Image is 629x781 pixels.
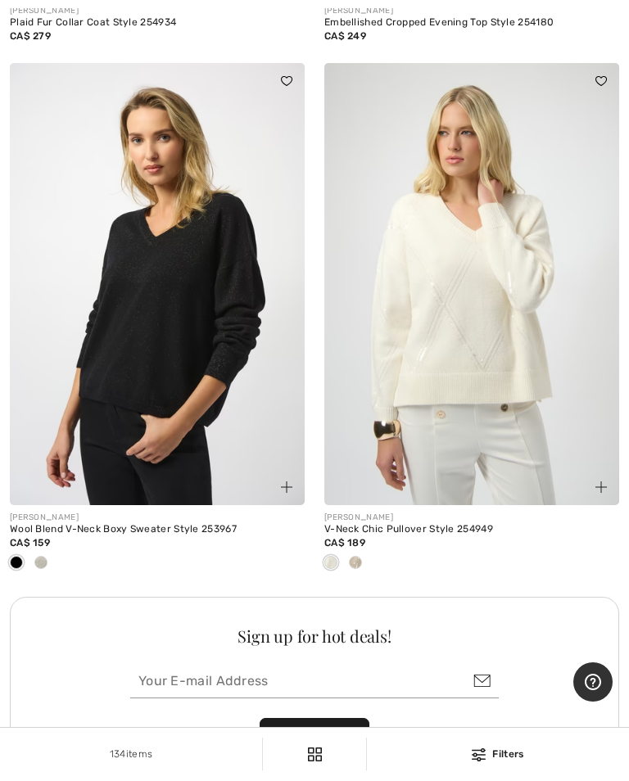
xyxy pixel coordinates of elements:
div: Winter White [319,550,343,577]
span: CA$ 249 [324,30,366,42]
img: heart_black_full.svg [281,76,292,86]
div: V-Neck Chic Pullover Style 254949 [324,524,619,535]
button: Subscribe [260,718,369,762]
img: V-Neck Chic Pullover Style 254949. Winter White [324,63,619,505]
div: [PERSON_NAME] [10,512,305,524]
img: plus_v2.svg [595,481,607,493]
div: [PERSON_NAME] [324,512,619,524]
span: CA$ 279 [10,30,51,42]
div: Embellished Cropped Evening Top Style 254180 [324,17,619,29]
div: Sign up for hot deals! [71,628,557,644]
div: Wool Blend V-Neck Boxy Sweater Style 253967 [10,524,305,535]
div: Oyster [343,550,368,577]
img: heart_black_full.svg [595,76,607,86]
img: Filters [472,748,486,761]
span: 134 [110,748,126,760]
iframe: Opens a widget where you can find more information [573,662,613,703]
span: CA$ 189 [324,537,365,549]
div: [PERSON_NAME] [324,5,619,17]
img: plus_v2.svg [281,481,292,493]
div: [PERSON_NAME] [10,5,305,17]
div: Light gray [29,550,53,577]
div: Filters [377,747,619,761]
input: Your E-mail Address [130,664,499,698]
div: Plaid Fur Collar Coat Style 254934 [10,17,305,29]
img: Filters [308,747,322,761]
span: CA$ 159 [10,537,50,549]
div: Black [4,550,29,577]
img: Wool Blend V-Neck Boxy Sweater Style 253967. Black [10,63,305,505]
